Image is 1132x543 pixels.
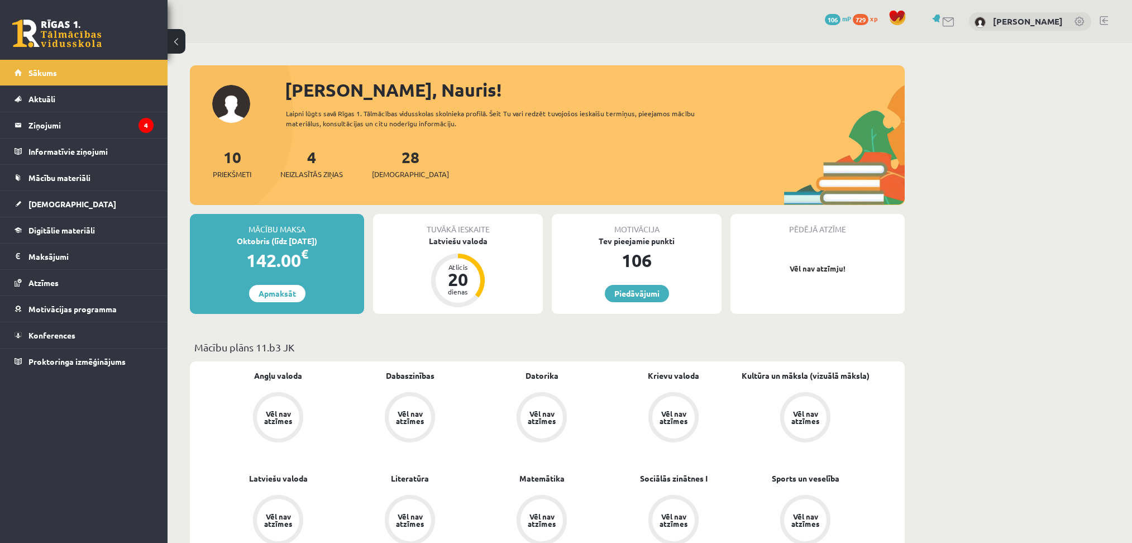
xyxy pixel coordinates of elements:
[28,139,154,164] legend: Informatīvie ziņojumi
[975,17,986,28] img: Nauris Semjonovs
[15,296,154,322] a: Motivācijas programma
[28,278,59,288] span: Atzīmes
[194,340,900,355] p: Mācību plāns 11.b3 JK
[12,20,102,47] a: Rīgas 1. Tālmācības vidusskola
[15,244,154,269] a: Maksājumi
[372,147,449,180] a: 28[DEMOGRAPHIC_DATA]
[190,214,364,235] div: Mācību maksa
[373,235,543,309] a: Latviešu valoda Atlicis 20 dienas
[742,370,870,382] a: Kultūra un māksla (vizuālā māksla)
[15,165,154,190] a: Mācību materiāli
[249,473,308,484] a: Latviešu valoda
[730,214,905,235] div: Pēdējā atzīme
[658,410,689,425] div: Vēl nav atzīmes
[28,173,90,183] span: Mācību materiāli
[658,513,689,527] div: Vēl nav atzīmes
[301,246,308,262] span: €
[15,322,154,348] a: Konferences
[853,14,883,23] a: 729 xp
[262,410,294,425] div: Vēl nav atzīmes
[28,304,117,314] span: Motivācijas programma
[552,247,722,274] div: 106
[394,410,426,425] div: Vēl nav atzīmes
[648,370,699,382] a: Krievu valoda
[249,285,305,302] a: Apmaksāt
[441,264,475,270] div: Atlicis
[212,392,344,445] a: Vēl nav atzīmes
[441,270,475,288] div: 20
[28,112,154,138] legend: Ziņojumi
[15,191,154,217] a: [DEMOGRAPHIC_DATA]
[772,473,839,484] a: Sports un veselība
[286,108,715,128] div: Laipni lūgts savā Rīgas 1. Tālmācības vidusskolas skolnieka profilā. Šeit Tu vari redzēt tuvojošo...
[280,169,343,180] span: Neizlasītās ziņas
[825,14,840,25] span: 106
[190,247,364,274] div: 142.00
[28,356,126,366] span: Proktoringa izmēģinājums
[640,473,708,484] a: Sociālās zinātnes I
[391,473,429,484] a: Literatūra
[993,16,1063,27] a: [PERSON_NAME]
[138,118,154,133] i: 4
[476,392,608,445] a: Vēl nav atzīmes
[739,392,871,445] a: Vēl nav atzīmes
[28,244,154,269] legend: Maksājumi
[28,94,55,104] span: Aktuāli
[519,473,565,484] a: Matemātika
[790,513,821,527] div: Vēl nav atzīmes
[280,147,343,180] a: 4Neizlasītās ziņas
[28,225,95,235] span: Digitālie materiāli
[285,77,905,103] div: [PERSON_NAME], Nauris!
[15,217,154,243] a: Digitālie materiāli
[28,199,116,209] span: [DEMOGRAPHIC_DATA]
[15,60,154,85] a: Sākums
[15,139,154,164] a: Informatīvie ziņojumi
[373,235,543,247] div: Latviešu valoda
[28,68,57,78] span: Sākums
[526,513,557,527] div: Vēl nav atzīmes
[373,214,543,235] div: Tuvākā ieskaite
[790,410,821,425] div: Vēl nav atzīmes
[825,14,851,23] a: 106 mP
[842,14,851,23] span: mP
[853,14,868,25] span: 729
[736,263,899,274] p: Vēl nav atzīmju!
[213,169,251,180] span: Priekšmeti
[190,235,364,247] div: Oktobris (līdz [DATE])
[552,214,722,235] div: Motivācija
[15,270,154,296] a: Atzīmes
[526,370,558,382] a: Datorika
[213,147,251,180] a: 10Priekšmeti
[394,513,426,527] div: Vēl nav atzīmes
[386,370,434,382] a: Dabaszinības
[372,169,449,180] span: [DEMOGRAPHIC_DATA]
[28,330,75,340] span: Konferences
[605,285,669,302] a: Piedāvājumi
[15,349,154,374] a: Proktoringa izmēģinājums
[526,410,557,425] div: Vēl nav atzīmes
[15,86,154,112] a: Aktuāli
[870,14,877,23] span: xp
[608,392,739,445] a: Vēl nav atzīmes
[262,513,294,527] div: Vēl nav atzīmes
[254,370,302,382] a: Angļu valoda
[15,112,154,138] a: Ziņojumi4
[344,392,476,445] a: Vēl nav atzīmes
[441,288,475,295] div: dienas
[552,235,722,247] div: Tev pieejamie punkti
